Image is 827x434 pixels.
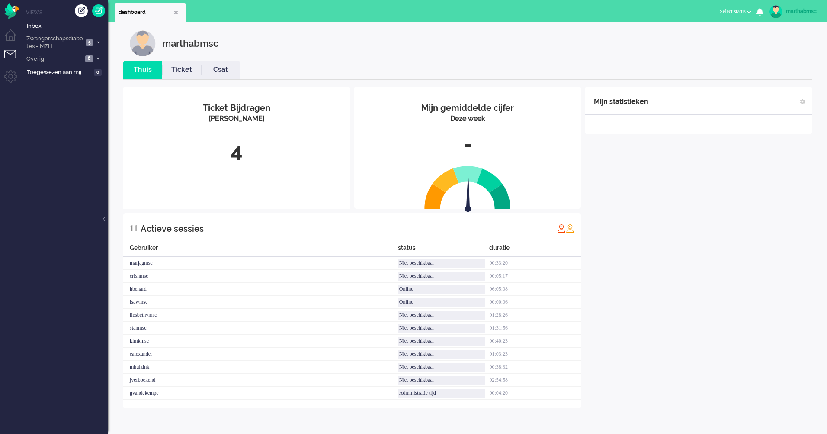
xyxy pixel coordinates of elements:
a: Csat [201,65,240,75]
div: 00:33:20 [489,257,581,270]
span: Inbox [27,22,108,30]
div: 11 [130,220,138,237]
button: Select status [715,5,756,18]
div: 00:05:17 [489,270,581,283]
div: Niet beschikbaar [398,324,485,333]
div: isawmsc [123,296,398,309]
li: Csat [201,61,240,79]
div: 00:38:32 [489,361,581,374]
a: Quick Ticket [92,4,105,17]
div: 4 [130,137,343,165]
div: status [398,243,490,257]
li: Dashboard [115,3,186,22]
a: marthabmsc [768,5,818,18]
img: avatar [769,5,782,18]
div: Niet beschikbaar [398,259,485,268]
span: 0 [94,69,102,76]
div: Mijn gemiddelde cijfer [361,102,574,114]
li: Admin menu [4,70,24,90]
img: flow_omnibird.svg [4,3,19,19]
a: Inbox [25,21,108,30]
div: Online [398,285,485,294]
div: crisnmsc [123,270,398,283]
div: Niet beschikbaar [398,350,485,359]
div: Actieve sessies [141,220,204,237]
div: mhulzink [123,361,398,374]
li: Thuis [123,61,162,79]
div: Niet beschikbaar [398,337,485,346]
div: stanmsc [123,322,398,335]
div: Niet beschikbaar [398,311,485,320]
div: gvandekempe [123,387,398,400]
div: Niet beschikbaar [398,272,485,281]
div: Niet beschikbaar [398,376,485,385]
span: 6 [85,55,93,62]
div: 02:54:58 [489,374,581,387]
div: Gebruiker [123,243,398,257]
div: [PERSON_NAME] [130,114,343,124]
div: - [361,130,574,159]
a: Ticket [162,65,201,75]
div: Creëer ticket [75,4,88,17]
div: duratie [489,243,581,257]
div: ealexander [123,348,398,361]
img: customer.svg [130,30,156,56]
div: liesbethvmsc [123,309,398,322]
li: Tickets menu [4,50,24,69]
div: 06:05:08 [489,283,581,296]
li: Ticket [162,61,201,79]
li: Dashboard menu [4,29,24,49]
div: kimkmsc [123,335,398,348]
div: Mijn statistieken [594,93,648,110]
div: Close tab [173,9,180,16]
div: Ticket Bijdragen [130,102,343,114]
img: profile_red.svg [557,224,566,233]
span: dashboard [119,9,173,16]
div: Niet beschikbaar [398,363,485,372]
div: Administratie tijd [398,389,485,398]
div: 01:03:23 [489,348,581,361]
div: 00:40:23 [489,335,581,348]
li: Views [26,9,108,16]
span: Toegewezen aan mij [27,68,91,77]
div: 00:04:20 [489,387,581,400]
a: Thuis [123,65,162,75]
img: semi_circle.svg [424,165,511,209]
div: jverboekend [123,374,398,387]
span: Zwangerschapsdiabetes - MZH [25,35,83,51]
div: hbenard [123,283,398,296]
span: Overig [25,55,83,63]
div: Deze week [361,114,574,124]
div: marthabmsc [786,7,818,16]
img: arrow.svg [449,177,487,214]
div: marjagmsc [123,257,398,270]
img: profile_orange.svg [566,224,574,233]
div: 00:00:06 [489,296,581,309]
li: Select status [715,3,756,22]
a: Omnidesk [4,6,19,12]
div: marthabmsc [162,30,218,56]
span: Select status [720,8,746,14]
div: 01:31:56 [489,322,581,335]
span: 5 [86,39,93,46]
a: Toegewezen aan mij 0 [25,67,108,77]
div: Online [398,298,485,307]
div: 01:28:26 [489,309,581,322]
